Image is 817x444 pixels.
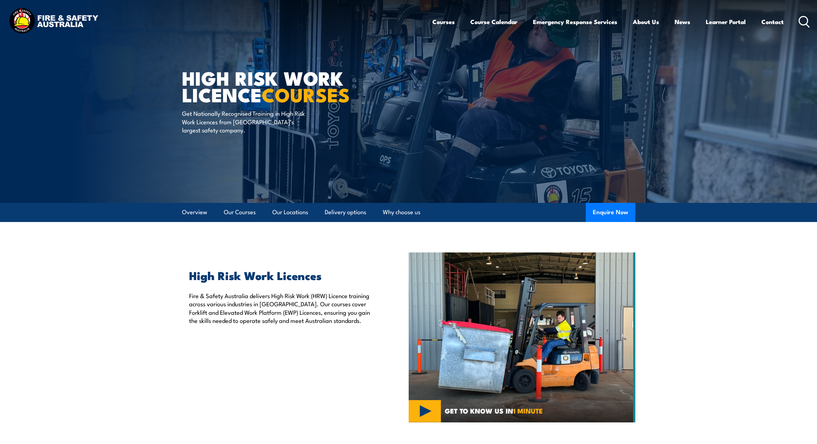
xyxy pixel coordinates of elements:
[182,109,311,134] p: Get Nationally Recognised Training in High Risk Work Licences from [GEOGRAPHIC_DATA]’s largest sa...
[224,203,256,222] a: Our Courses
[189,270,376,280] h2: High Risk Work Licences
[409,252,635,422] img: High Risk Work Licence Training
[432,12,455,31] a: Courses
[325,203,366,222] a: Delivery options
[262,79,350,109] strong: COURSES
[189,291,376,325] p: Fire & Safety Australia delivers High Risk Work (HRW) Licence training across various industries ...
[586,203,635,222] button: Enquire Now
[675,12,690,31] a: News
[445,408,543,414] span: GET TO KNOW US IN
[470,12,517,31] a: Course Calendar
[761,12,784,31] a: Contact
[706,12,746,31] a: Learner Portal
[633,12,659,31] a: About Us
[383,203,420,222] a: Why choose us
[272,203,308,222] a: Our Locations
[182,203,207,222] a: Overview
[513,405,543,416] strong: 1 MINUTE
[182,69,357,102] h1: High Risk Work Licence
[533,12,617,31] a: Emergency Response Services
